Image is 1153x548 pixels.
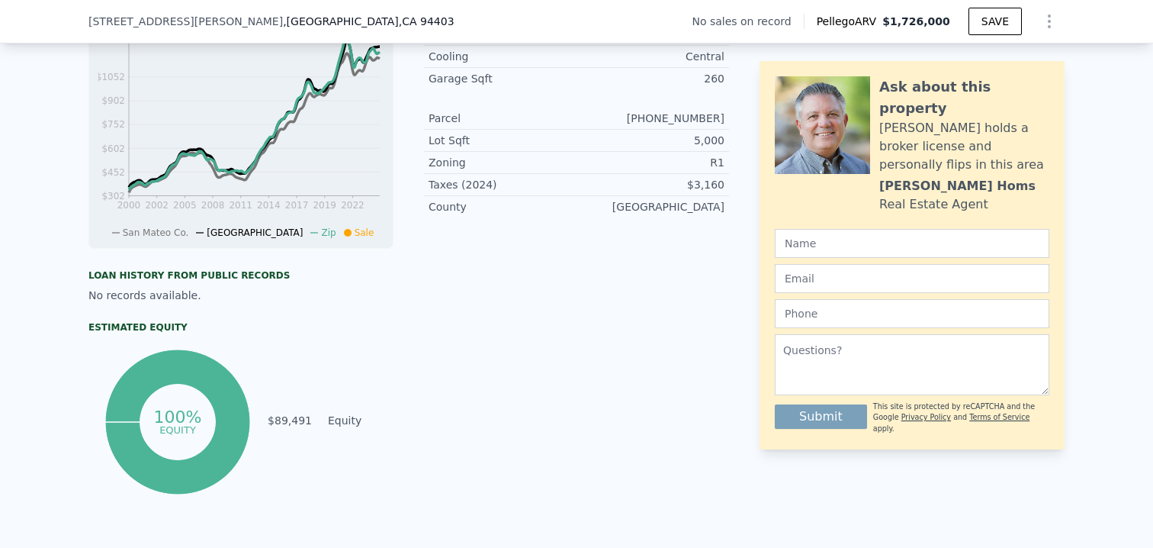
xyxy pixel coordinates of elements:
[325,412,393,429] td: Equity
[101,143,125,154] tspan: $602
[576,155,724,170] div: R1
[775,229,1049,258] input: Name
[88,269,393,282] div: Loan history from public records
[117,200,141,211] tspan: 2000
[88,321,393,334] div: Estimated Equity
[229,200,252,211] tspan: 2011
[429,71,576,86] div: Garage Sqft
[429,177,576,192] div: Taxes (2024)
[429,133,576,148] div: Lot Sqft
[159,424,196,435] tspan: equity
[873,401,1049,434] div: This site is protected by reCAPTCHA and the Google and apply.
[576,133,724,148] div: 5,000
[101,167,125,178] tspan: $452
[88,288,393,303] div: No records available.
[879,195,988,214] div: Real Estate Agent
[101,95,125,106] tspan: $902
[968,8,1022,35] button: SAVE
[101,119,125,130] tspan: $752
[775,299,1049,328] input: Phone
[355,227,374,238] span: Sale
[123,227,189,238] span: San Mateo Co.
[101,191,125,201] tspan: $302
[429,155,576,170] div: Zoning
[576,49,724,64] div: Central
[341,200,365,211] tspan: 2022
[576,111,724,126] div: [PHONE_NUMBER]
[321,227,336,238] span: Zip
[775,264,1049,293] input: Email
[429,199,576,214] div: County
[201,200,225,211] tspan: 2008
[285,200,309,211] tspan: 2017
[267,412,313,429] td: $89,491
[576,71,724,86] div: 260
[879,177,1036,195] div: [PERSON_NAME] Homs
[207,227,303,238] span: [GEOGRAPHIC_DATA]
[1034,6,1065,37] button: Show Options
[879,76,1049,119] div: Ask about this property
[399,15,454,27] span: , CA 94403
[173,200,197,211] tspan: 2005
[283,14,454,29] span: , [GEOGRAPHIC_DATA]
[775,405,867,429] button: Submit
[145,200,169,211] tspan: 2002
[96,72,125,82] tspan: $1052
[969,413,1029,421] a: Terms of Service
[257,200,281,211] tspan: 2014
[429,111,576,126] div: Parcel
[154,408,202,427] tspan: 100%
[692,14,803,29] div: No sales on record
[313,200,336,211] tspan: 2019
[88,14,283,29] span: [STREET_ADDRESS][PERSON_NAME]
[882,15,950,27] span: $1,726,000
[429,49,576,64] div: Cooling
[817,14,883,29] span: Pellego ARV
[576,199,724,214] div: [GEOGRAPHIC_DATA]
[901,413,951,421] a: Privacy Policy
[879,119,1049,174] div: [PERSON_NAME] holds a broker license and personally flips in this area
[576,177,724,192] div: $3,160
